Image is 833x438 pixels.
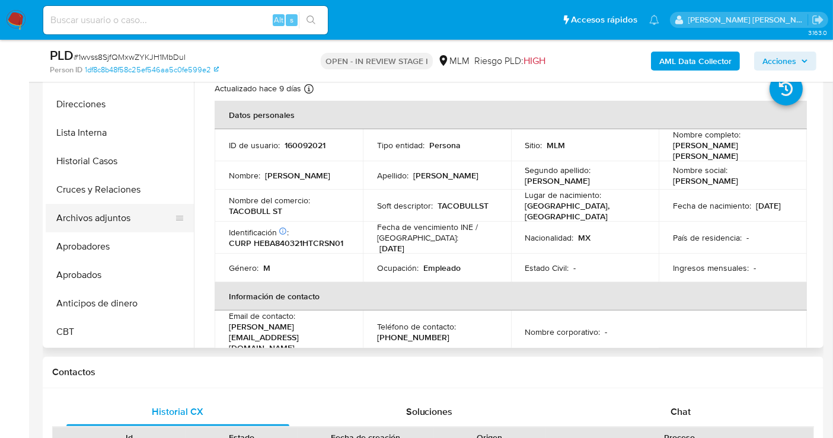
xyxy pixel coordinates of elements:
[321,53,433,69] p: OPEN - IN REVIEW STAGE I
[651,52,740,71] button: AML Data Collector
[377,263,419,273] p: Ocupación :
[547,140,566,151] p: MLM
[46,204,184,232] button: Archivos adjuntos
[46,318,194,346] button: CBT
[229,206,282,216] p: TACOBULL ST
[377,222,497,243] p: Fecha de vencimiento INE / [GEOGRAPHIC_DATA] :
[525,165,591,175] p: Segundo apellido :
[438,200,489,211] p: TACOBULLST
[377,200,433,211] p: Soft descriptor :
[762,52,796,71] span: Acciones
[756,200,781,211] p: [DATE]
[229,238,343,248] p: CURP HEBA840321HTCRSN01
[605,327,608,337] p: -
[229,170,260,181] p: Nombre :
[46,346,194,375] button: Créditos
[229,263,258,273] p: Género :
[229,195,310,206] p: Nombre del comercio :
[215,83,301,94] p: Actualizado hace 9 días
[229,311,295,321] p: Email de contacto :
[688,14,808,25] p: nancy.sanchezgarcia@mercadolibre.com.mx
[299,12,323,28] button: search-icon
[50,65,82,75] b: Person ID
[274,14,283,25] span: Alt
[46,289,194,318] button: Anticipos de dinero
[229,140,280,151] p: ID de usuario :
[74,51,186,63] span: # 1wvss8SjfQMxwZYKJH1MbDuI
[649,15,659,25] a: Notificaciones
[377,170,408,181] p: Apellido :
[673,175,738,186] p: [PERSON_NAME]
[46,90,194,119] button: Direcciones
[525,140,542,151] p: Sitio :
[85,65,219,75] a: 1df8c8b48f58c25ef546aa5c0fe599e2
[46,119,194,147] button: Lista Interna
[263,263,270,273] p: M
[46,147,194,175] button: Historial Casos
[574,263,576,273] p: -
[43,12,328,28] input: Buscar usuario o caso...
[524,54,545,68] span: HIGH
[377,140,425,151] p: Tipo entidad :
[52,366,814,378] h1: Contactos
[290,14,293,25] span: s
[525,175,591,186] p: [PERSON_NAME]
[438,55,470,68] div: MLM
[46,175,194,204] button: Cruces y Relaciones
[215,101,807,129] th: Datos personales
[754,263,756,273] p: -
[474,55,545,68] span: Riesgo PLD:
[215,282,807,311] th: Información de contacto
[754,52,816,71] button: Acciones
[379,243,404,254] p: [DATE]
[659,52,732,71] b: AML Data Collector
[525,327,601,337] p: Nombre corporativo :
[525,263,569,273] p: Estado Civil :
[673,232,742,243] p: País de residencia :
[571,14,637,26] span: Accesos rápidos
[229,227,289,238] p: Identificación :
[812,14,824,26] a: Salir
[285,140,325,151] p: 160092021
[525,190,602,200] p: Lugar de nacimiento :
[229,321,344,353] p: [PERSON_NAME][EMAIL_ADDRESS][DOMAIN_NAME]
[673,129,741,140] p: Nombre completo :
[377,321,456,332] p: Teléfono de contacto :
[46,261,194,289] button: Aprobados
[673,140,788,161] p: [PERSON_NAME] [PERSON_NAME]
[152,405,204,418] span: Historial CX
[525,232,574,243] p: Nacionalidad :
[50,46,74,65] b: PLD
[808,28,827,37] span: 3.163.0
[671,405,691,418] span: Chat
[746,232,749,243] p: -
[265,170,330,181] p: [PERSON_NAME]
[673,200,751,211] p: Fecha de nacimiento :
[673,165,727,175] p: Nombre social :
[579,232,591,243] p: MX
[46,232,194,261] button: Aprobadores
[673,263,749,273] p: Ingresos mensuales :
[525,200,640,222] p: [GEOGRAPHIC_DATA], [GEOGRAPHIC_DATA]
[406,405,453,418] span: Soluciones
[429,140,461,151] p: Persona
[413,170,478,181] p: [PERSON_NAME]
[377,332,449,343] p: [PHONE_NUMBER]
[423,263,461,273] p: Empleado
